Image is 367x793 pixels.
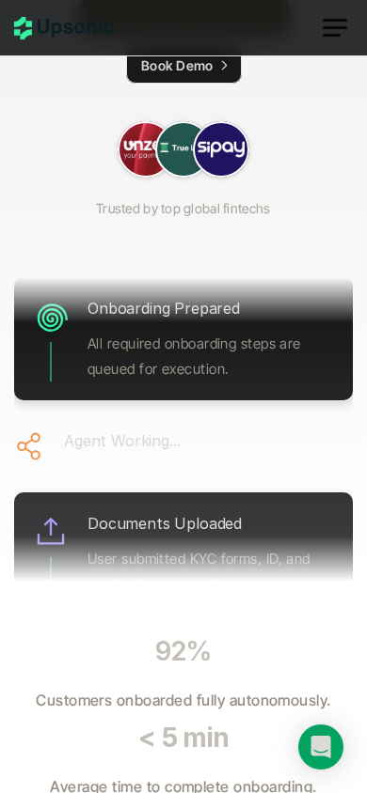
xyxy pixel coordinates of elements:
[64,428,180,454] h6: Agent Working...
[141,54,214,74] p: Book Demo
[138,722,228,754] strong: < 5 min
[88,331,334,381] p: All required onboarding steps are queued for execution.
[88,296,240,321] h6: Onboarding Prepared
[88,546,334,597] p: User submitted KYC forms, ID, and required agreements.
[19,633,348,670] h2: 92%
[96,196,270,220] p: Trusted by top global fintechs
[298,724,343,770] div: Open Intercom Messenger
[126,46,242,84] a: Book Demo
[88,511,242,536] h6: Documents Uploaded
[36,689,331,713] p: Customers onboarded fully autonomously.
